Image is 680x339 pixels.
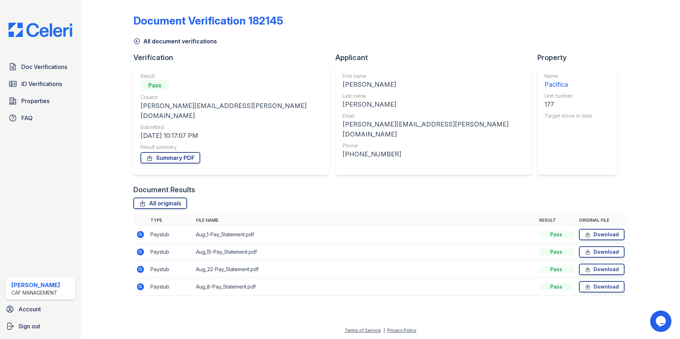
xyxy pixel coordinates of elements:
[193,243,536,261] td: Aug_15-Pay_Statement.pdf
[536,215,576,226] th: Result
[6,94,75,108] a: Properties
[140,80,169,91] div: Pass
[387,328,416,333] a: Privacy Policy
[6,60,75,74] a: Doc Verifications
[342,92,525,99] div: Last name
[133,37,217,45] a: All document verifications
[544,112,592,119] div: Target move in date
[193,278,536,296] td: Aug_8-Pay_Statement.pdf
[544,72,592,90] a: Name Pacifica
[342,72,525,80] div: First name
[6,77,75,91] a: ID Verifications
[3,23,78,37] img: CE_Logo_Blue-a8612792a0a2168367f1c8372b55b34899dd931a85d93a1a3d3e32e68fde9ad4.png
[342,99,525,109] div: [PERSON_NAME]
[537,53,623,63] div: Property
[544,80,592,90] div: Pacifica
[539,266,573,273] div: Pass
[342,142,525,149] div: Phone
[579,281,625,292] a: Download
[342,112,525,119] div: Email
[148,261,193,278] td: Paystub
[193,261,536,278] td: Aug_22-Pay_Statement.pdf
[335,53,537,63] div: Applicant
[579,246,625,258] a: Download
[342,149,525,159] div: [PHONE_NUMBER]
[539,248,573,255] div: Pass
[6,111,75,125] a: FAQ
[133,14,283,27] div: Document Verification 182145
[342,80,525,90] div: [PERSON_NAME]
[148,278,193,296] td: Paystub
[544,92,592,99] div: Unit number
[21,80,62,88] span: ID Verifications
[193,226,536,243] td: Aug_1-Pay_Statement.pdf
[576,215,627,226] th: Original file
[383,328,385,333] div: |
[140,72,323,80] div: Result
[3,302,78,316] a: Account
[11,281,60,289] div: [PERSON_NAME]
[193,215,536,226] th: File name
[579,264,625,275] a: Download
[133,53,335,63] div: Verification
[133,198,187,209] a: All originals
[133,185,195,195] div: Document Results
[140,144,323,151] div: Result summary
[3,319,78,333] a: Sign out
[345,328,381,333] a: Terms of Service
[544,72,592,80] div: Name
[539,283,573,290] div: Pass
[342,119,525,139] div: [PERSON_NAME][EMAIL_ADDRESS][PERSON_NAME][DOMAIN_NAME]
[11,289,60,296] div: CAF Management
[21,114,33,122] span: FAQ
[579,229,625,240] a: Download
[21,63,67,71] span: Doc Verifications
[140,152,200,163] a: Summary PDF
[544,119,592,129] div: -
[21,97,49,105] span: Properties
[539,231,573,238] div: Pass
[148,226,193,243] td: Paystub
[18,322,40,330] span: Sign out
[148,215,193,226] th: Type
[18,305,41,313] span: Account
[140,124,323,131] div: Submitted
[148,243,193,261] td: Paystub
[140,94,323,101] div: Creator
[650,311,673,332] iframe: chat widget
[544,99,592,109] div: 177
[140,131,323,141] div: [DATE] 10:17:07 PM
[140,101,323,121] div: [PERSON_NAME][EMAIL_ADDRESS][PERSON_NAME][DOMAIN_NAME]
